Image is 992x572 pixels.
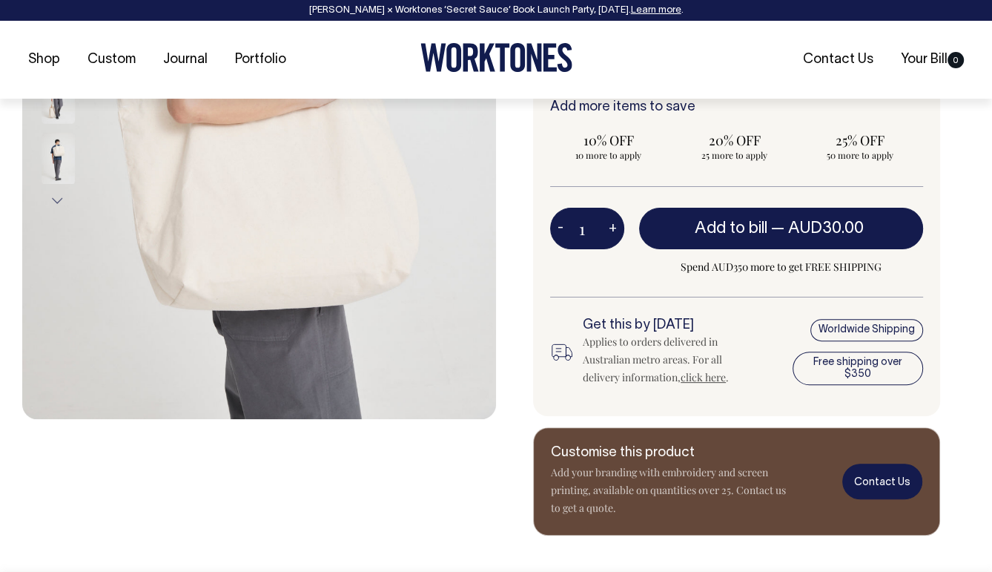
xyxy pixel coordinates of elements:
span: 20% OFF [684,131,786,149]
span: 50 more to apply [809,149,911,161]
img: natural [42,133,75,185]
a: Custom [82,47,142,72]
input: 20% OFF 25 more to apply [676,127,793,165]
a: Your Bill0 [895,47,970,72]
span: Spend AUD350 more to get FREE SHIPPING [639,258,923,276]
input: 10% OFF 10 more to apply [550,127,667,165]
a: Contact Us [797,47,879,72]
span: 10% OFF [558,131,660,149]
input: 25% OFF 50 more to apply [801,127,919,165]
span: 25% OFF [809,131,911,149]
img: natural [42,72,75,124]
p: Add your branding with embroidery and screen printing, available on quantities over 25. Contact u... [551,464,788,517]
button: - [550,214,571,243]
button: Add to bill —AUD30.00 [639,208,923,249]
h6: Customise this product [551,446,788,461]
span: 25 more to apply [684,149,786,161]
h6: Add more items to save [550,100,923,115]
span: 0 [948,52,964,68]
a: Contact Us [842,464,922,499]
a: Portfolio [229,47,292,72]
div: [PERSON_NAME] × Worktones ‘Secret Sauce’ Book Launch Party, [DATE]. . [15,5,977,16]
span: Add to bill [695,221,767,236]
h6: Get this by [DATE] [583,318,753,333]
span: — [771,221,867,236]
button: + [601,214,624,243]
a: Shop [22,47,66,72]
a: click here [681,370,726,384]
a: Journal [157,47,214,72]
div: Applies to orders delivered in Australian metro areas. For all delivery information, . [583,333,753,387]
span: 10 more to apply [558,149,660,161]
button: Next [47,184,69,217]
span: AUD30.00 [788,221,864,236]
a: Learn more [631,6,681,15]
